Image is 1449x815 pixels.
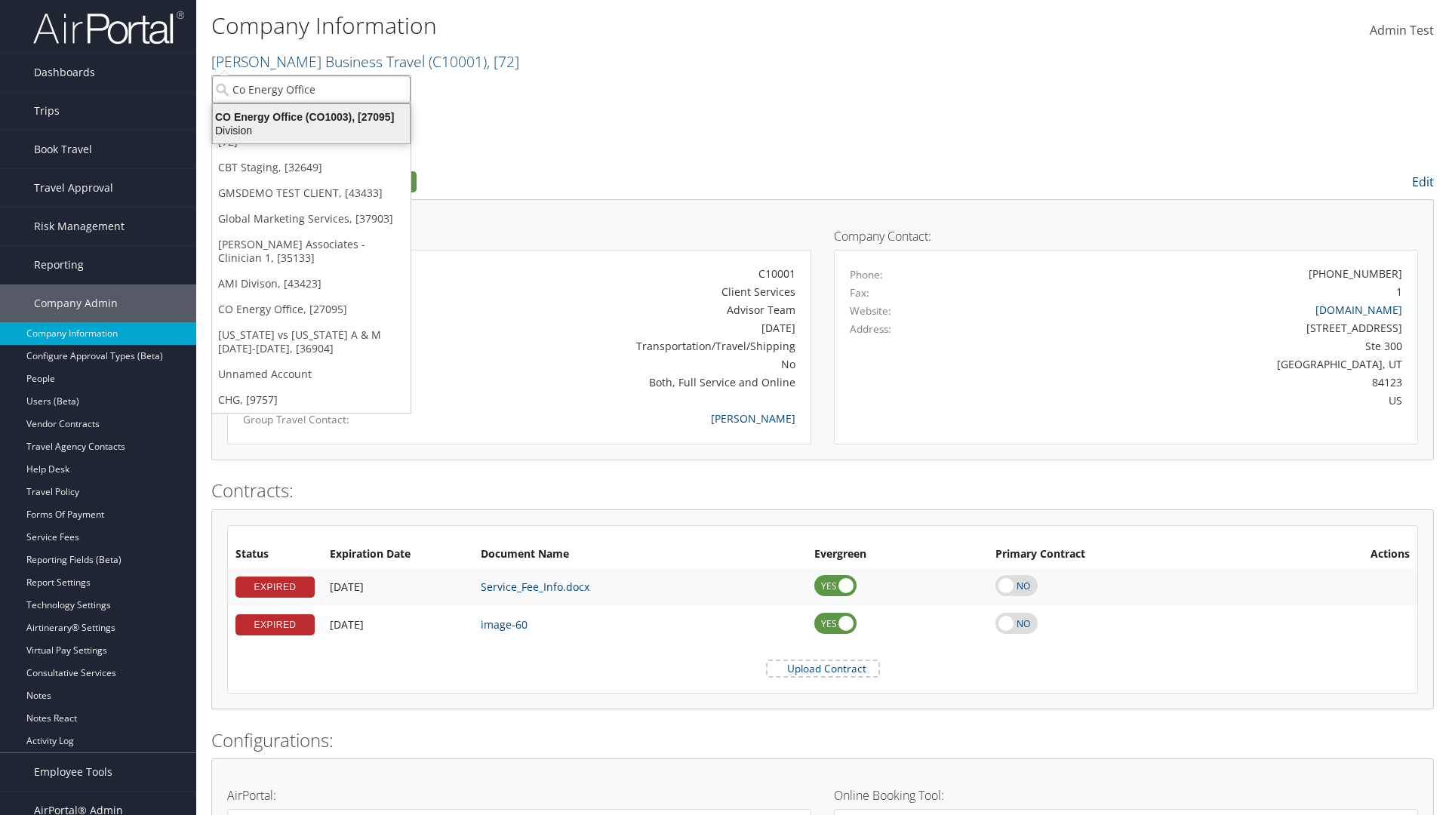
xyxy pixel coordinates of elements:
[34,208,125,245] span: Risk Management
[487,51,519,72] span: , [ 72 ]
[1395,572,1410,601] i: Remove Contract
[994,356,1403,372] div: [GEOGRAPHIC_DATA], UT
[481,617,528,632] a: image-60
[212,271,411,297] a: AMI Divison, [43423]
[1315,303,1402,317] a: [DOMAIN_NAME]
[211,168,1019,194] h2: Company Profile:
[834,789,1418,801] h4: Online Booking Tool:
[34,246,84,284] span: Reporting
[212,232,411,271] a: [PERSON_NAME] Associates - Clinician 1, [35133]
[850,321,891,337] label: Address:
[1309,266,1402,281] div: [PHONE_NUMBER]
[473,541,807,568] th: Document Name
[711,411,795,426] a: [PERSON_NAME]
[211,51,519,72] a: [PERSON_NAME] Business Travel
[34,753,112,791] span: Employee Tools
[1412,174,1434,190] a: Edit
[204,110,419,124] div: CO Energy Office (CO1003), [27095]
[34,284,118,322] span: Company Admin
[212,361,411,387] a: Unnamed Account
[212,180,411,206] a: GMSDEMO TEST CLIENT, [43433]
[212,206,411,232] a: Global Marketing Services, [37903]
[994,392,1403,408] div: US
[429,51,487,72] span: ( C10001 )
[850,303,891,318] label: Website:
[211,478,1434,503] h2: Contracts:
[850,267,883,282] label: Phone:
[435,302,795,318] div: Advisor Team
[435,320,795,336] div: [DATE]
[1396,284,1402,300] div: 1
[211,727,1434,753] h2: Configurations:
[330,580,466,594] div: Add/Edit Date
[435,338,795,354] div: Transportation/Travel/Shipping
[1370,22,1434,38] span: Admin Test
[1370,8,1434,54] a: Admin Test
[34,169,113,207] span: Travel Approval
[435,266,795,281] div: C10001
[211,10,1026,42] h1: Company Information
[34,131,92,168] span: Book Travel
[243,412,412,427] label: Group Travel Contact:
[850,285,869,300] label: Fax:
[212,75,411,103] input: Search Accounts
[228,541,322,568] th: Status
[33,10,184,45] img: airportal-logo.png
[1395,610,1410,639] i: Remove Contract
[768,661,878,676] label: Upload Contract
[212,322,411,361] a: [US_STATE] vs [US_STATE] A & M [DATE]-[DATE], [36904]
[481,580,589,594] a: Service_Fee_Info.docx
[435,374,795,390] div: Both, Full Service and Online
[994,320,1403,336] div: [STREET_ADDRESS]
[435,284,795,300] div: Client Services
[1271,541,1417,568] th: Actions
[994,338,1403,354] div: Ste 300
[227,789,811,801] h4: AirPortal:
[235,577,315,598] div: EXPIRED
[322,541,473,568] th: Expiration Date
[235,614,315,635] div: EXPIRED
[34,92,60,130] span: Trips
[34,54,95,91] span: Dashboards
[212,155,411,180] a: CBT Staging, [32649]
[227,230,811,242] h4: Account Details:
[834,230,1418,242] h4: Company Contact:
[330,618,466,632] div: Add/Edit Date
[807,541,988,568] th: Evergreen
[212,387,411,413] a: CHG, [9757]
[204,124,419,137] div: Division
[212,297,411,322] a: CO Energy Office, [27095]
[435,356,795,372] div: No
[988,541,1271,568] th: Primary Contract
[994,374,1403,390] div: 84123
[330,580,364,594] span: [DATE]
[330,617,364,632] span: [DATE]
